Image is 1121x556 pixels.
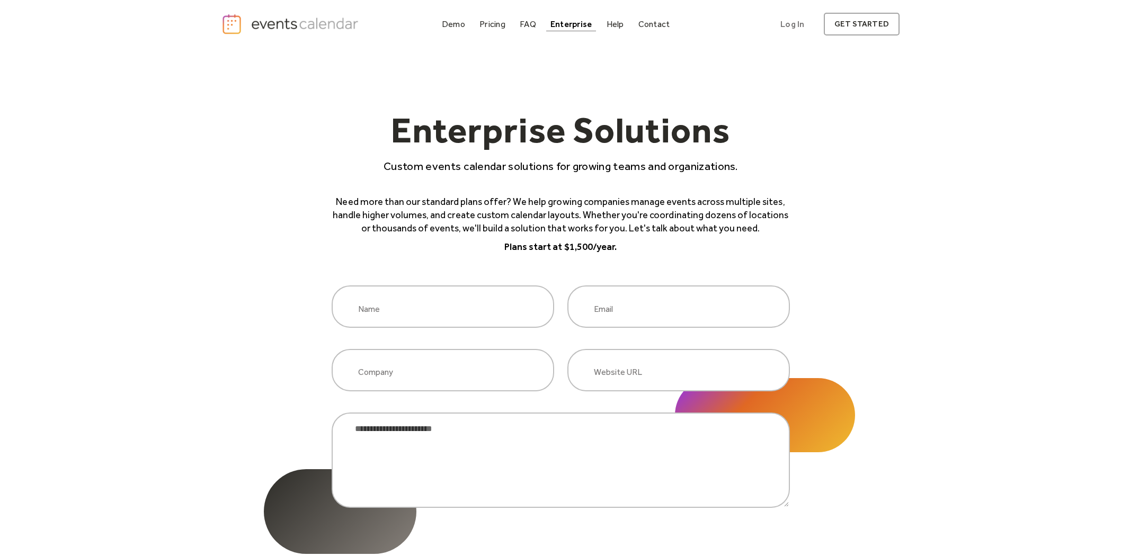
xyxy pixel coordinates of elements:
a: Help [602,17,628,31]
p: Custom events calendar solutions for growing teams and organizations. [332,158,790,174]
a: Contact [634,17,674,31]
a: Demo [438,17,469,31]
div: Contact [638,21,670,27]
div: Enterprise [550,21,592,27]
a: Enterprise [546,17,596,31]
a: FAQ [515,17,540,31]
a: home [221,13,361,35]
h1: Enterprise Solutions [332,112,790,158]
a: Pricing [475,17,510,31]
div: FAQ [520,21,536,27]
div: Demo [442,21,465,27]
div: Help [607,21,624,27]
p: Plans start at $1,500/year. [332,240,790,254]
p: Need more than our standard plans offer? We help growing companies manage events across multiple ... [332,195,790,236]
a: get started [824,13,900,35]
div: Pricing [479,21,505,27]
a: Log In [770,13,815,35]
